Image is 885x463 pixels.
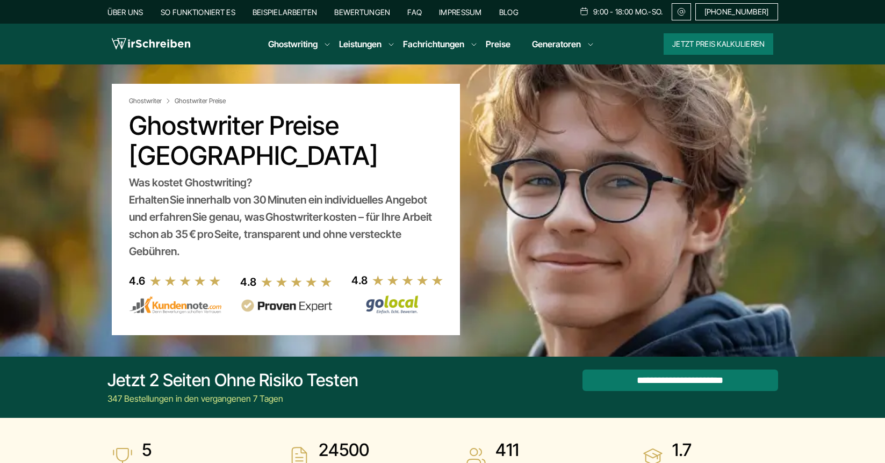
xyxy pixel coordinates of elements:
[240,273,256,291] div: 4.8
[112,36,190,52] img: logo wirschreiben
[403,38,464,50] a: Fachrichtungen
[149,275,221,287] img: stars
[129,174,443,260] div: Was kostet Ghostwriting? Erhalten Sie innerhalb von 30 Minuten ein individuelles Angebot und erfa...
[672,439,771,461] strong: 1.7
[107,392,358,405] div: 347 Bestellungen in den vergangenen 7 Tagen
[129,296,221,314] img: kundennote
[129,97,172,105] a: Ghostwriter
[240,299,333,313] img: provenexpert reviews
[142,439,211,461] strong: 5
[664,33,773,55] button: Jetzt Preis kalkulieren
[161,8,235,17] a: So funktioniert es
[351,295,444,314] img: Wirschreiben Bewertungen
[351,272,368,289] div: 4.8
[334,8,390,17] a: Bewertungen
[372,274,444,286] img: stars
[107,370,358,391] div: Jetzt 2 Seiten ohne Risiko testen
[129,111,443,171] h1: Ghostwriter Preise [GEOGRAPHIC_DATA]
[704,8,769,16] span: [PHONE_NUMBER]
[319,439,390,461] strong: 24500
[486,39,510,49] a: Preise
[268,38,318,50] a: Ghostwriting
[579,7,589,16] img: Schedule
[593,8,663,16] span: 9:00 - 18:00 Mo.-So.
[253,8,317,17] a: Beispielarbeiten
[439,8,482,17] a: Impressum
[175,97,226,105] span: Ghostwriter Preise
[407,8,422,17] a: FAQ
[499,8,519,17] a: Blog
[107,8,143,17] a: Über uns
[532,38,581,50] a: Generatoren
[339,38,382,50] a: Leistungen
[129,272,145,290] div: 4.6
[261,276,333,288] img: stars
[677,8,686,16] img: Email
[495,439,530,461] strong: 411
[695,3,778,20] a: [PHONE_NUMBER]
